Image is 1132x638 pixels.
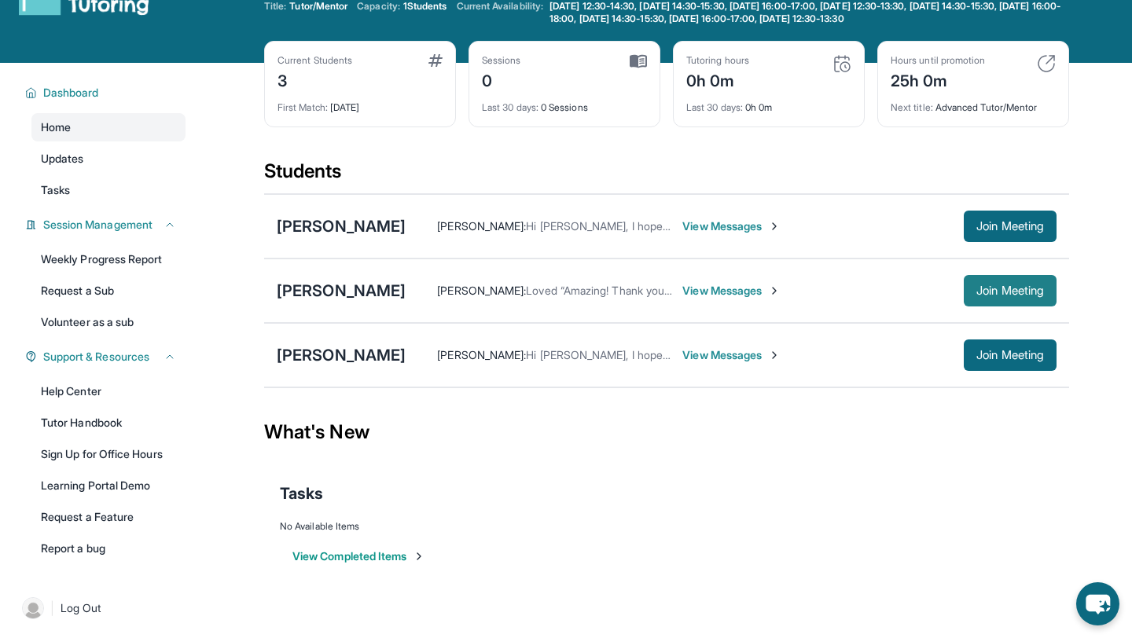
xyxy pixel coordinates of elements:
[280,520,1053,533] div: No Available Items
[891,54,985,67] div: Hours until promotion
[768,349,781,361] img: Chevron-Right
[37,217,176,233] button: Session Management
[31,503,186,531] a: Request a Feature
[482,67,521,92] div: 0
[31,145,186,173] a: Updates
[437,348,526,361] span: [PERSON_NAME] :
[891,92,1056,114] div: Advanced Tutor/Mentor
[41,151,84,167] span: Updates
[1037,54,1056,73] img: card
[891,101,933,113] span: Next title :
[31,534,186,563] a: Report a bug
[31,308,186,336] a: Volunteer as a sub
[832,54,851,73] img: card
[264,159,1069,193] div: Students
[277,54,352,67] div: Current Students
[277,67,352,92] div: 3
[31,176,186,204] a: Tasks
[768,220,781,233] img: Chevron-Right
[31,113,186,141] a: Home
[41,182,70,198] span: Tasks
[41,119,71,135] span: Home
[686,67,749,92] div: 0h 0m
[682,347,781,363] span: View Messages
[31,471,186,500] a: Learning Portal Demo
[482,101,538,113] span: Last 30 days :
[277,215,406,237] div: [PERSON_NAME]
[37,349,176,365] button: Support & Resources
[61,600,101,616] span: Log Out
[891,67,985,92] div: 25h 0m
[264,398,1069,467] div: What's New
[277,101,328,113] span: First Match :
[37,85,176,101] button: Dashboard
[686,101,743,113] span: Last 30 days :
[31,245,186,273] a: Weekly Progress Report
[976,222,1044,231] span: Join Meeting
[43,349,149,365] span: Support & Resources
[686,92,851,114] div: 0h 0m
[526,284,1104,297] span: Loved “Amazing! Thank you so much. He used to love math but this year we are struggling. I greatl...
[482,54,521,67] div: Sessions
[630,54,647,68] img: card
[964,275,1057,306] button: Join Meeting
[31,409,186,437] a: Tutor Handbook
[50,599,54,618] span: |
[22,597,44,619] img: user-img
[43,217,153,233] span: Session Management
[277,92,443,114] div: [DATE]
[768,284,781,297] img: Chevron-Right
[964,339,1057,371] button: Join Meeting
[686,54,749,67] div: Tutoring hours
[437,219,526,233] span: [PERSON_NAME] :
[31,377,186,405] a: Help Center
[482,92,647,114] div: 0 Sessions
[277,344,406,366] div: [PERSON_NAME]
[976,286,1044,295] span: Join Meeting
[292,548,425,564] button: View Completed Items
[964,211,1057,242] button: Join Meeting
[1076,582,1119,625] button: chat-button
[428,54,443,67] img: card
[31,277,186,305] a: Request a Sub
[31,440,186,468] a: Sign Up for Office Hours
[280,482,323,504] span: Tasks
[976,350,1044,360] span: Join Meeting
[43,85,99,101] span: Dashboard
[682,218,781,234] span: View Messages
[16,591,186,625] a: |Log Out
[682,283,781,299] span: View Messages
[277,280,406,302] div: [PERSON_NAME]
[437,284,526,297] span: [PERSON_NAME] :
